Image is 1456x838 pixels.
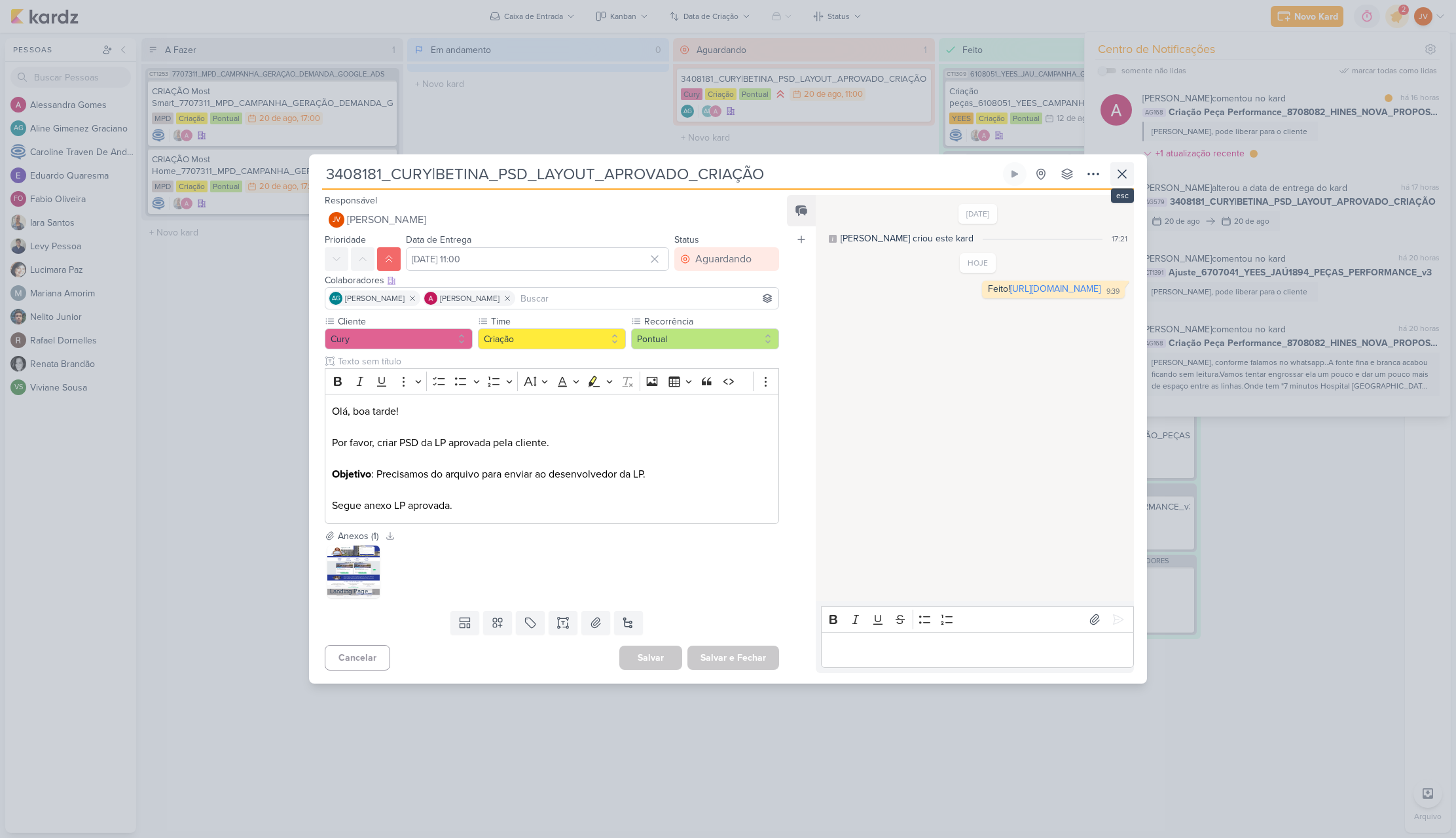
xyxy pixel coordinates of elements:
[332,468,371,481] strong: Objetivo
[674,234,699,245] label: Status
[674,247,779,271] button: Aguardando
[631,328,779,349] button: Pontual
[329,292,342,305] div: Aline Gimenez Graciano
[1010,283,1101,294] a: [URL][DOMAIN_NAME]
[325,195,377,206] label: Responsável
[478,328,626,349] button: Criação
[347,212,426,228] span: [PERSON_NAME]
[1112,233,1127,245] div: 17:21
[406,247,669,271] input: Select a date
[406,234,471,245] label: Data de Entrega
[1106,287,1119,297] div: 9:39
[1111,188,1134,203] div: esc
[332,296,340,302] p: AG
[695,251,752,267] div: Aguardando
[325,394,779,524] div: Editor editing area: main
[424,292,437,305] img: Alessandra Gomes
[440,292,500,304] span: [PERSON_NAME]
[333,217,340,224] p: JV
[332,404,772,466] p: Olá, boa tarde! Por favor, criar PSD da LP aprovada pela cliente.
[841,232,974,245] div: [PERSON_NAME] criou este kard
[518,290,776,306] input: Buscar
[1010,169,1020,179] div: Ligar relógio
[325,234,366,245] label: Prioridade
[325,328,473,349] button: Cury
[643,315,779,328] label: Recorrência
[338,529,378,543] div: Anexos (1)
[325,368,779,394] div: Editor toolbar
[325,645,390,671] button: Cancelar
[821,632,1134,668] div: Editor editing area: main
[988,283,1101,294] div: Feito!
[335,355,779,368] input: Texto sem título
[327,546,380,598] img: cSNJxAJ0OA8pqnpKEQFvbD9tlxMJtJIMCLf3HWwk.png
[332,466,772,514] p: : Precisamos do arquivo para enviar ao desenvolvedor da LP. Segue anexo LP aprovada.
[821,606,1134,632] div: Editor toolbar
[325,208,779,232] button: JV [PERSON_NAME]
[490,315,626,328] label: Time
[327,585,380,598] div: Landing Page_Betina_v3.png
[322,162,1000,186] input: Kard Sem Título
[345,292,405,304] span: [PERSON_NAME]
[325,273,779,287] div: Colaboradores
[337,315,473,328] label: Cliente
[329,212,344,228] div: Joney Viana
